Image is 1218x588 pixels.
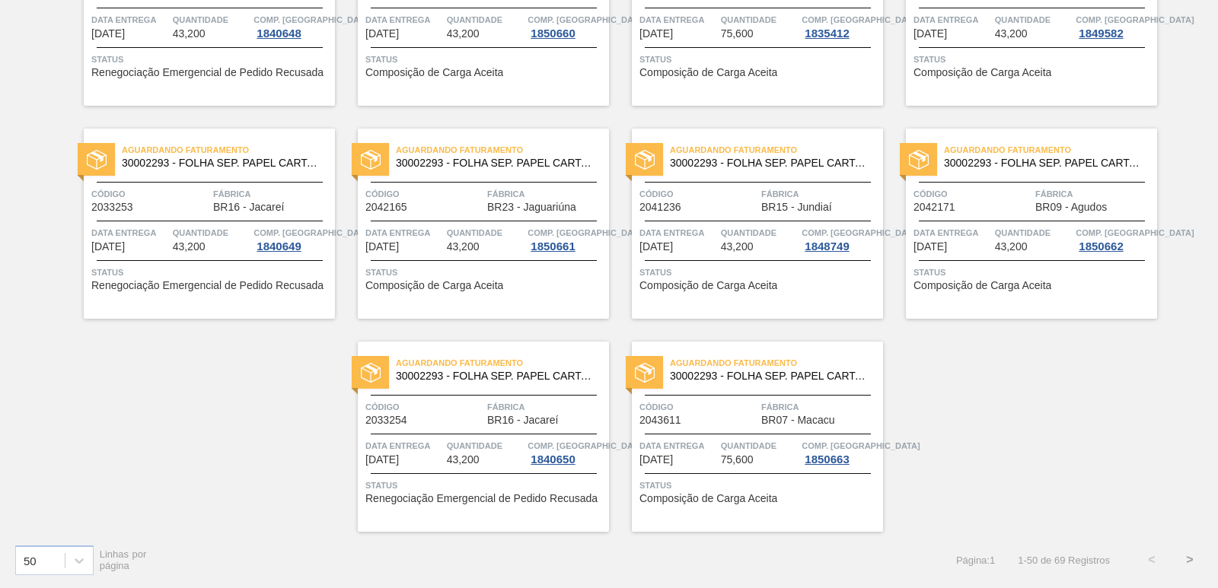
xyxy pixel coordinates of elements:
[883,129,1157,319] a: statusAguardando Faturamento30002293 - FOLHA SEP. PAPEL CARTAO 1200x1000M 350gCódigo2042171Fábric...
[670,370,871,382] span: 30002293 - FOLHA SEP. PAPEL CARTAO 1200x1000M 350g
[173,28,206,40] span: 43,200
[721,454,754,466] span: 75,600
[365,28,399,40] span: 05/11/2025
[913,186,1031,202] span: Código
[447,28,480,40] span: 43,200
[253,27,304,40] div: 1840648
[91,225,169,240] span: Data Entrega
[639,241,673,253] span: 09/11/2025
[1076,225,1194,240] span: Comp. Carga
[91,202,133,213] span: 2033253
[365,186,483,202] span: Código
[639,28,673,40] span: 07/11/2025
[253,240,304,253] div: 1840649
[487,202,576,213] span: BR23 - Jaguariúna
[721,28,754,40] span: 75,600
[100,548,147,571] span: Linhas por página
[639,454,673,466] span: 11/11/2025
[609,342,883,532] a: statusAguardando Faturamento30002293 - FOLHA SEP. PAPEL CARTAO 1200x1000M 350gCódigo2043611Fábric...
[913,241,947,253] span: 10/11/2025
[447,225,525,240] span: Quantidade
[802,438,920,453] span: Comp. Carga
[802,12,879,40] a: Comp. [GEOGRAPHIC_DATA]1835412
[335,129,609,319] a: statusAguardando Faturamento30002293 - FOLHA SEP. PAPEL CARTAO 1200x1000M 350gCódigo2042165Fábric...
[24,554,37,567] div: 50
[213,202,284,213] span: BR16 - Jacareí
[91,67,324,78] span: Renegociação Emergencial de Pedido Recusada
[528,12,605,40] a: Comp. [GEOGRAPHIC_DATA]1850660
[1076,12,1153,40] a: Comp. [GEOGRAPHIC_DATA]1849582
[670,142,883,157] span: Aguardando Faturamento
[487,186,605,202] span: Fábrica
[528,438,646,453] span: Comp. Carga
[639,493,777,504] span: Composição de Carga Aceita
[944,157,1145,169] span: 30002293 - FOLHA SEP. PAPEL CARTAO 1200x1000M 350g
[761,202,832,213] span: BR15 - Jundiaí
[87,150,107,170] img: status
[253,225,371,240] span: Comp. Carga
[639,438,717,453] span: Data Entrega
[487,399,605,415] span: Fábrica
[122,157,323,169] span: 30002293 - FOLHA SEP. PAPEL CARTAO 1200x1000M 350g
[91,280,324,291] span: Renegociação Emergencial de Pedido Recusada
[91,265,331,280] span: Status
[1076,240,1126,253] div: 1850662
[396,370,597,382] span: 30002293 - FOLHA SEP. PAPEL CARTAO 1200x1000M 350g
[361,150,381,170] img: status
[639,478,879,493] span: Status
[365,241,399,253] span: 08/11/2025
[670,355,883,370] span: Aguardando Faturamento
[91,28,125,40] span: 05/11/2025
[447,241,480,253] span: 43,200
[639,12,717,27] span: Data Entrega
[365,202,407,213] span: 2042165
[396,142,609,157] span: Aguardando Faturamento
[995,12,1073,27] span: Quantidade
[365,225,443,240] span: Data Entrega
[365,478,605,493] span: Status
[91,52,331,67] span: Status
[761,186,879,202] span: Fábrica
[335,342,609,532] a: statusAguardando Faturamento30002293 - FOLHA SEP. PAPEL CARTAO 1200x1000M 350gCódigo2033254Fábric...
[528,453,578,466] div: 1840650
[995,241,1028,253] span: 43,200
[528,438,605,466] a: Comp. [GEOGRAPHIC_DATA]1840650
[909,150,929,170] img: status
[365,67,503,78] span: Composição de Carga Aceita
[944,142,1157,157] span: Aguardando Faturamento
[447,12,525,27] span: Quantidade
[761,399,879,415] span: Fábrica
[995,28,1028,40] span: 43,200
[1076,225,1153,253] a: Comp. [GEOGRAPHIC_DATA]1850662
[609,129,883,319] a: statusAguardando Faturamento30002293 - FOLHA SEP. PAPEL CARTAO 1200x1000M 350gCódigo2041236Fábric...
[1035,186,1153,202] span: Fábrica
[1035,202,1107,213] span: BR09 - Agudos
[913,28,947,40] span: 07/11/2025
[396,355,609,370] span: Aguardando Faturamento
[361,363,381,383] img: status
[365,438,443,453] span: Data Entrega
[253,225,331,253] a: Comp. [GEOGRAPHIC_DATA]1840649
[639,399,757,415] span: Código
[365,280,503,291] span: Composição de Carga Aceita
[639,202,681,213] span: 2041236
[802,453,852,466] div: 1850663
[447,438,525,453] span: Quantidade
[1171,541,1209,579] button: >
[913,280,1051,291] span: Composição de Carga Aceita
[639,265,879,280] span: Status
[122,142,335,157] span: Aguardando Faturamento
[802,438,879,466] a: Comp. [GEOGRAPHIC_DATA]1850663
[1018,555,1110,566] span: 1 - 50 de 69 Registros
[635,363,655,383] img: status
[1076,12,1194,27] span: Comp. Carga
[528,27,578,40] div: 1850660
[802,27,852,40] div: 1835412
[1076,27,1126,40] div: 1849582
[639,186,757,202] span: Código
[213,186,331,202] span: Fábrica
[635,150,655,170] img: status
[913,265,1153,280] span: Status
[913,67,1051,78] span: Composição de Carga Aceita
[639,415,681,426] span: 2043611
